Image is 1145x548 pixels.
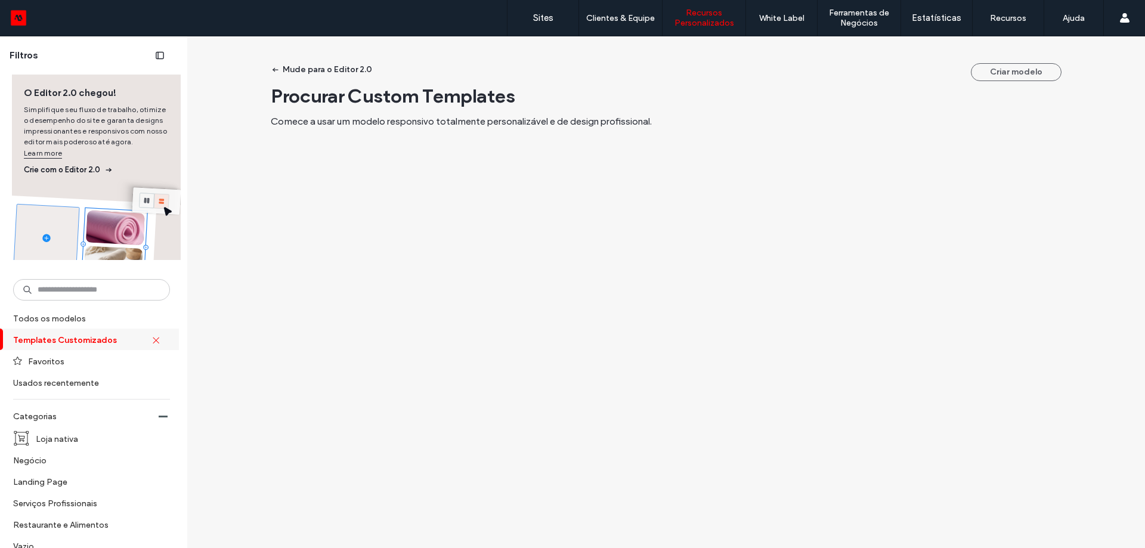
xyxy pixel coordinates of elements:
label: Favoritos [28,351,160,371]
span: Procurar Custom Templates [271,84,515,107]
label: Sites [533,13,553,23]
a: Learn more [24,147,62,159]
button: Mude para o Editor 2.0 [261,60,383,79]
span: Filtros [10,49,38,62]
label: White Label [759,13,804,23]
span: Comece a usar um modelo responsivo totalmente personalizável e de design profissional. [271,116,652,127]
label: Negócio [13,450,160,470]
label: Serviços Profissionais [13,493,160,513]
label: Recursos [990,13,1026,23]
label: Templates Customizados [13,329,151,350]
img: i_cart_boxed [13,430,30,447]
label: Ajuda [1063,13,1085,23]
label: Categorias [13,405,159,428]
label: Usados recentemente [13,372,160,393]
label: Landing Page [13,471,160,492]
span: Simplifique seu fluxo de trabalho, otimize o desempenho do site e garanta designs impressionantes... [24,104,169,159]
label: Clientes & Equipe [586,13,655,23]
span: Crie com o Editor 2.0 [24,164,169,176]
label: Recursos Personalizados [663,8,745,28]
span: O Editor 2.0 chegou! [24,86,169,100]
button: Criar modelo [971,63,1062,81]
label: Restaurante e Alimentos [13,514,160,535]
label: Ferramentas de Negócios [818,8,900,28]
label: Loja nativa [36,428,160,449]
label: Todos os modelos [13,308,168,329]
label: Estatísticas [912,13,961,23]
